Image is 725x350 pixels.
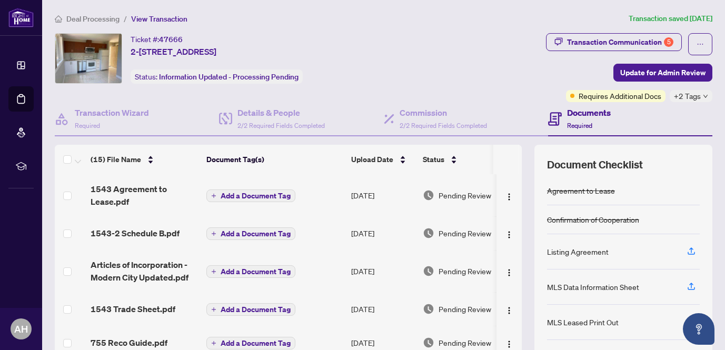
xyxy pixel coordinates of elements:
span: home [55,15,62,23]
img: Logo [505,268,513,277]
span: down [703,94,708,99]
button: Add a Document Tag [206,337,295,349]
span: Information Updated - Processing Pending [159,72,299,82]
button: Logo [501,187,518,204]
button: Logo [501,263,518,279]
span: 1543 Trade Sheet.pdf [91,303,175,315]
span: 2-[STREET_ADDRESS] [131,45,216,58]
th: Upload Date [347,145,419,174]
th: (15) File Name [86,145,202,174]
button: Logo [501,301,518,317]
button: Transaction Communication5 [546,33,682,51]
span: 2/2 Required Fields Completed [400,122,487,129]
button: Add a Document Tag [206,227,295,240]
span: plus [211,341,216,346]
img: Document Status [423,303,434,315]
img: Logo [505,340,513,348]
img: Document Status [423,265,434,277]
h4: Details & People [237,106,325,119]
td: [DATE] [347,292,419,326]
img: Logo [505,306,513,315]
span: Add a Document Tag [221,268,291,275]
span: Document Checklist [547,157,643,172]
span: Add a Document Tag [221,230,291,237]
span: ellipsis [697,41,704,48]
span: Update for Admin Review [620,64,706,81]
div: Confirmation of Cooperation [547,214,639,225]
div: MLS Data Information Sheet [547,281,639,293]
button: Add a Document Tag [206,189,295,202]
li: / [124,13,127,25]
span: AH [14,322,28,336]
div: Listing Agreement [547,246,609,257]
span: 755 Reco Guide.pdf [91,336,167,349]
span: Pending Review [439,337,491,348]
img: Document Status [423,337,434,348]
td: [DATE] [347,250,419,292]
article: Transaction saved [DATE] [629,13,712,25]
span: Required [567,122,592,129]
div: MLS Leased Print Out [547,316,619,328]
th: Status [419,145,508,174]
div: Status: [131,69,303,84]
span: (15) File Name [91,154,141,165]
span: Pending Review [439,265,491,277]
button: Add a Document Tag [206,189,295,203]
span: View Transaction [131,14,187,24]
span: Add a Document Tag [221,339,291,347]
div: Transaction Communication [567,34,673,51]
span: plus [211,269,216,274]
td: [DATE] [347,174,419,216]
th: Document Tag(s) [202,145,347,174]
h4: Commission [400,106,487,119]
span: Pending Review [439,303,491,315]
span: 47666 [159,35,183,44]
span: 1543 Agreement to Lease.pdf [91,183,198,208]
h4: Documents [567,106,611,119]
button: Add a Document Tag [206,265,295,278]
button: Add a Document Tag [206,336,295,350]
img: logo [8,8,34,27]
td: [DATE] [347,216,419,250]
span: plus [211,307,216,312]
span: plus [211,231,216,236]
span: Requires Additional Docs [579,90,661,102]
span: Status [423,154,444,165]
span: Deal Processing [66,14,120,24]
img: Document Status [423,227,434,239]
div: 5 [664,37,673,47]
span: Upload Date [351,154,393,165]
button: Add a Document Tag [206,227,295,241]
span: Required [75,122,100,129]
span: Articles of Incorporation - Modern City Updated.pdf [91,258,198,284]
span: 2/2 Required Fields Completed [237,122,325,129]
span: Pending Review [439,189,491,201]
button: Update for Admin Review [613,64,712,82]
span: plus [211,193,216,198]
img: IMG-W12308258_1.jpg [55,34,122,83]
img: Logo [505,231,513,239]
button: Add a Document Tag [206,303,295,316]
span: +2 Tags [674,90,701,102]
span: 1543-2 Schedule B.pdf [91,227,180,239]
span: Add a Document Tag [221,306,291,313]
div: Ticket #: [131,33,183,45]
button: Logo [501,225,518,242]
div: Agreement to Lease [547,185,615,196]
h4: Transaction Wizard [75,106,149,119]
img: Logo [505,193,513,201]
img: Document Status [423,189,434,201]
button: Open asap [683,313,714,345]
span: Add a Document Tag [221,192,291,199]
span: Pending Review [439,227,491,239]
